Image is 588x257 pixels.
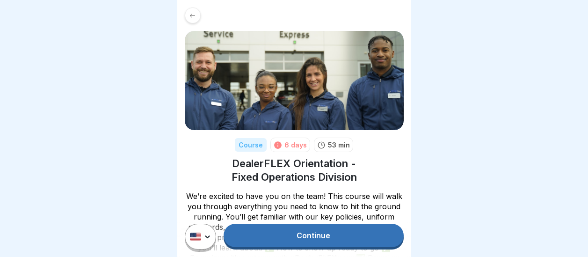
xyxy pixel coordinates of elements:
[284,140,307,150] div: 6 days
[328,140,350,150] p: 53 min
[190,233,201,241] img: us.svg
[185,31,404,130] img: v4gv5ils26c0z8ite08yagn2.png
[224,224,403,247] a: Continue
[185,157,404,184] h1: DealerFLEX Orientation - Fixed Operations Division
[235,138,267,152] div: Course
